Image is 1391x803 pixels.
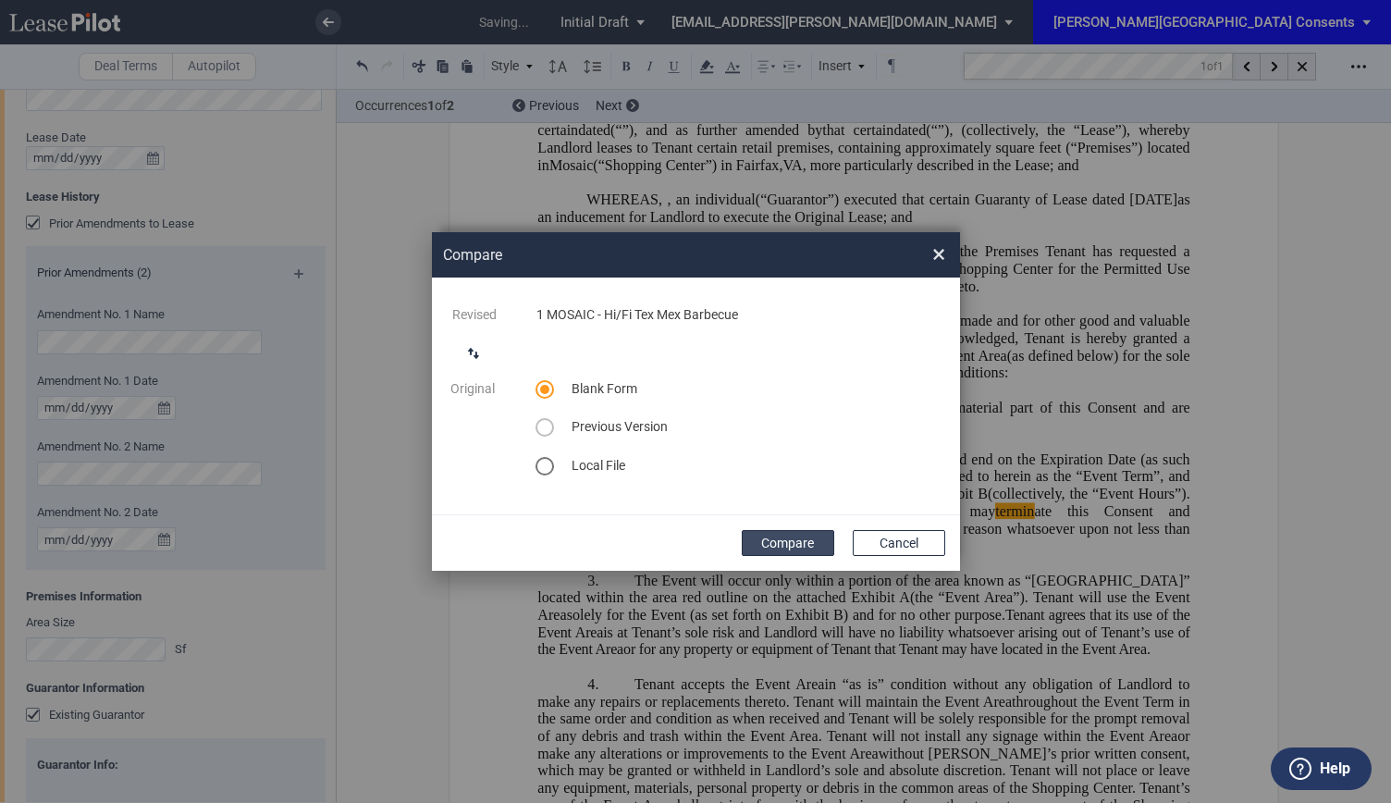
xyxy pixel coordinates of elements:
span: Local File [572,458,625,473]
span: Blank Form [572,381,637,396]
span: Revised [452,307,497,322]
span: 1 MOSAIC - Hi/Fi Tex Mex Barbecue [536,307,738,322]
h2: Compare [443,245,861,266]
span: Original [450,381,495,396]
label: Help [1320,757,1350,781]
md-radio-button: select previous version [535,418,549,437]
span: Previous Version [572,419,668,434]
md-radio-button: select word doc [535,457,549,476]
md-dialog: Compare × ... [432,232,960,570]
button: Cancel [853,530,945,556]
button: switch comparison direction [456,335,493,372]
span: × [932,240,945,269]
button: Compare [742,530,834,556]
md-radio-button: select blank lease [535,380,549,399]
